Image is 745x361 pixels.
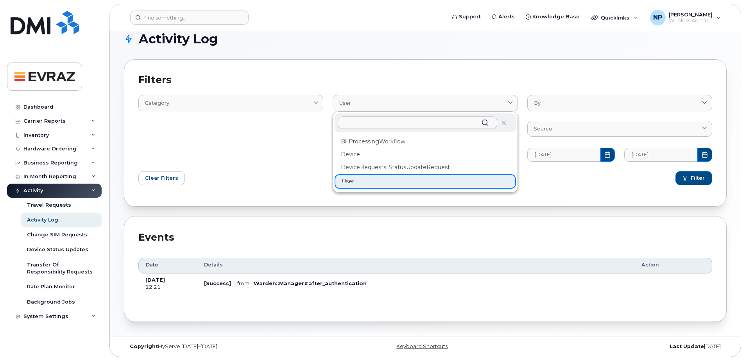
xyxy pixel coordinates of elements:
[335,161,516,174] div: DeviceRequests::StatusUpdateRequest
[675,171,712,185] button: Filter
[138,95,323,111] a: Category
[586,10,643,25] div: Quicklinks
[130,11,249,25] input: Find something...
[486,9,520,25] a: Alerts
[697,148,712,162] button: Choose Date
[447,9,486,25] a: Support
[335,135,516,148] div: BillProcessingWorkflow
[254,281,367,286] b: Warden::Manager#after_authentication
[339,99,351,107] span: User
[645,10,726,25] div: Nishan Patel
[124,343,325,350] div: MyServe [DATE]–[DATE]
[634,258,712,273] th: Action
[520,9,585,25] a: Knowledge Base
[139,33,218,45] span: Activity Log
[145,277,165,283] b: [DATE]
[527,95,712,111] a: By
[624,148,697,162] input: MM/DD/YYYY
[691,175,705,182] span: Filter
[146,261,158,268] span: Date
[145,99,169,107] span: Category
[138,171,185,185] button: Clear Filters
[669,18,713,24] span: Wireless Admin
[527,148,600,162] input: MM/DD/YYYY
[138,74,712,86] h2: Filters
[335,148,516,161] div: Device
[601,14,629,21] span: Quicklinks
[237,281,251,286] span: from:
[653,13,662,22] span: NP
[145,174,178,182] span: Clear Filters
[145,284,190,291] div: 12:21
[204,281,231,286] b: [Success]
[459,13,481,21] span: Support
[534,99,541,107] span: By
[130,343,158,349] strong: Copyright
[600,148,615,162] button: Choose Date
[498,13,515,21] span: Alerts
[138,231,712,245] div: Events
[204,261,223,268] span: Details
[670,343,704,349] strong: Last Update
[527,121,712,137] a: Source
[534,125,552,132] span: Source
[396,343,448,349] a: Keyboard Shortcuts
[532,13,580,21] span: Knowledge Base
[526,343,727,350] div: [DATE]
[333,95,518,111] a: User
